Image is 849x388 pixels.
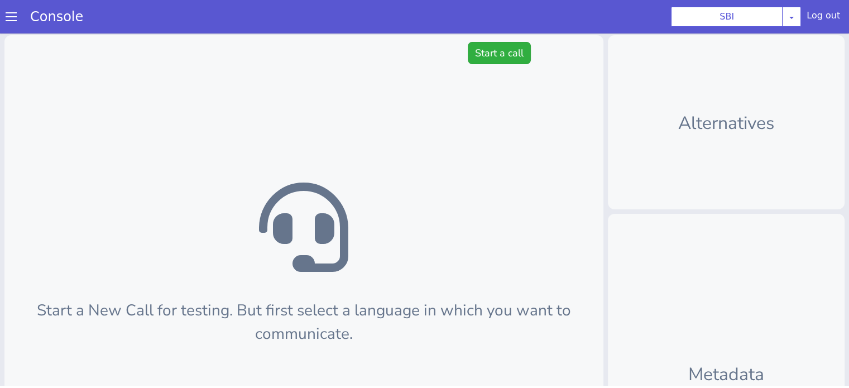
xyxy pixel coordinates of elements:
[468,11,531,33] button: Start a call
[22,268,586,315] p: Start a New Call for testing. But first select a language in which you want to communicate.
[807,9,840,27] div: Log out
[671,7,783,27] button: SBI
[626,330,827,357] p: Metadata
[17,9,97,25] a: Console
[626,79,827,106] p: Alternatives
